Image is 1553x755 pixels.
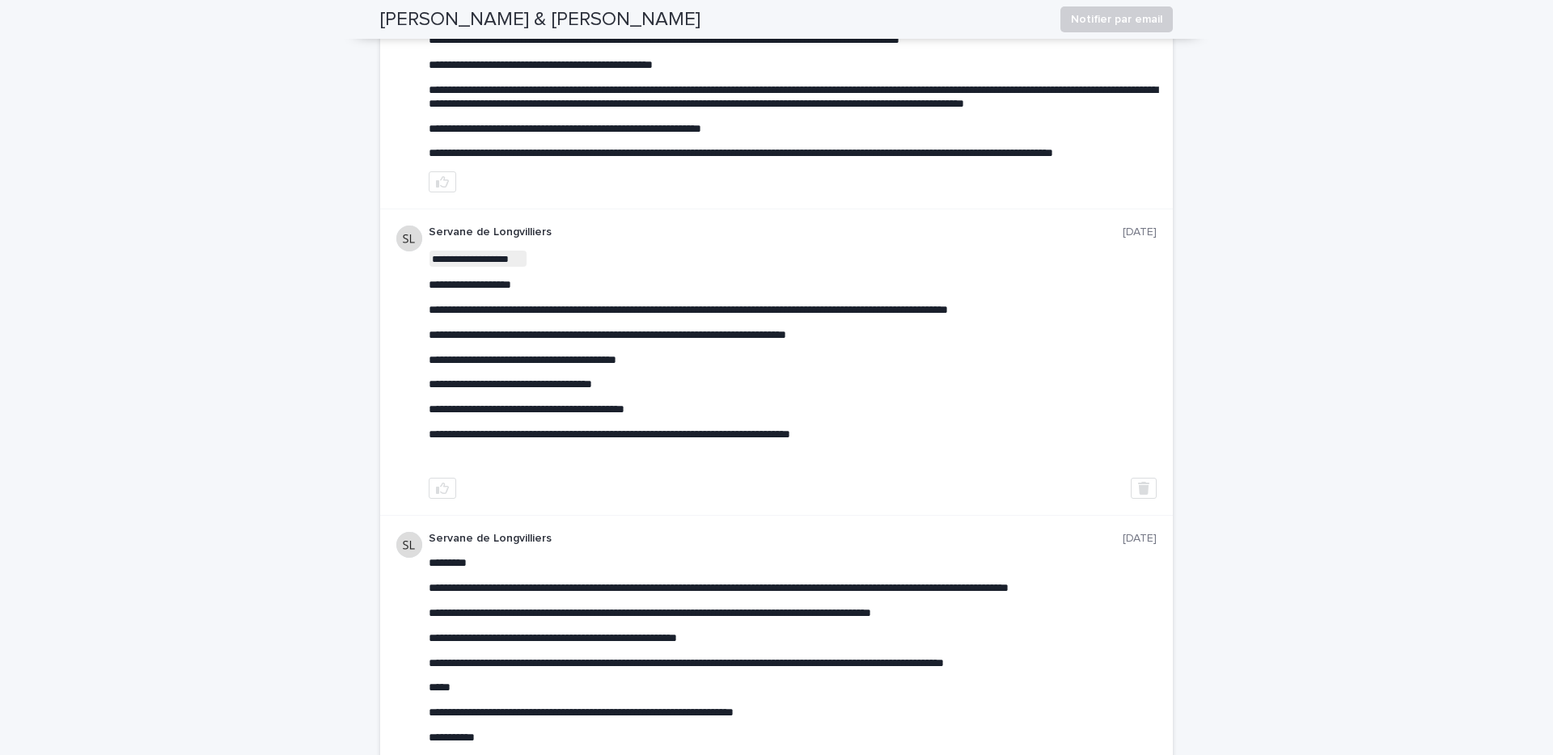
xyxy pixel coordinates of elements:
p: [DATE] [1123,226,1157,239]
p: [DATE] [1123,532,1157,546]
button: Notifier par email [1060,6,1173,32]
p: Servane de Longvilliers [429,226,1123,239]
button: like this post [429,171,456,192]
button: Delete post [1131,478,1157,499]
h2: [PERSON_NAME] & [PERSON_NAME] [380,8,700,32]
span: Notifier par email [1071,11,1162,27]
button: like this post [429,478,456,499]
p: Servane de Longvilliers [429,532,1123,546]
